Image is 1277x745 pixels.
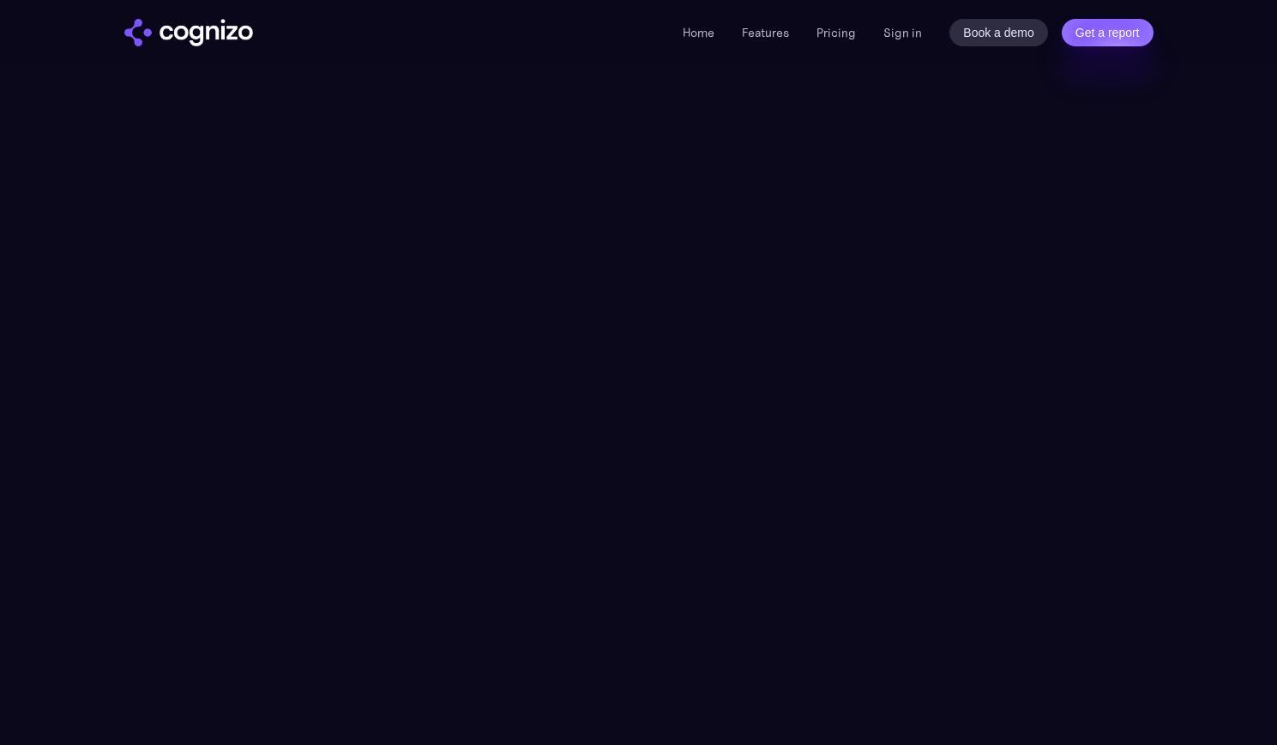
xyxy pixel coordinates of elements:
a: Book a demo [949,19,1048,46]
a: Get a report [1062,19,1154,46]
a: Sign in [883,22,922,43]
a: Features [742,25,789,40]
a: Pricing [816,25,856,40]
a: Home [683,25,714,40]
img: cognizo logo [124,19,253,46]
